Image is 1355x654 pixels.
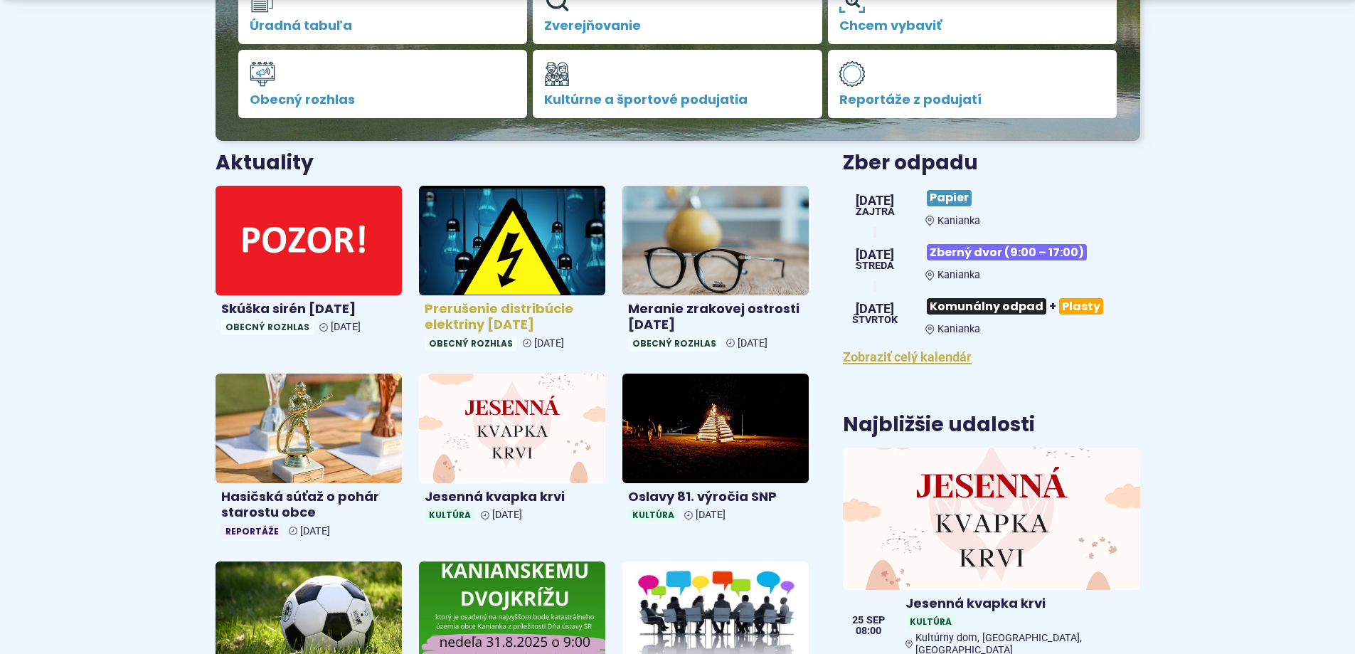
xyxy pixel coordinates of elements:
span: [DATE] [738,337,767,349]
span: [DATE] [696,509,726,521]
span: Kanianka [937,269,980,281]
span: Komunálny odpad [927,298,1046,315]
a: Prerušenie distribúcie elektriny [DATE] Obecný rozhlas [DATE] [419,186,605,357]
h4: Jesenná kvapka krvi [905,596,1134,612]
span: Zberný dvor (9:00 – 17:00) [927,244,1087,260]
span: [DATE] [856,194,895,207]
a: Zberný dvor (9:00 – 17:00) Kanianka [DATE] streda [843,238,1139,281]
span: Obecný rozhlas [628,336,721,351]
span: [DATE] [331,321,361,333]
span: Kanianka [937,323,980,335]
span: Úradná tabuľa [250,19,516,33]
span: Reportáže z podujatí [839,93,1106,107]
a: Obecný rozhlas [238,50,528,118]
span: Obecný rozhlas [221,320,314,334]
span: [DATE] [492,509,522,521]
a: Komunálny odpad+Plasty Kanianka [DATE] štvrtok [843,292,1139,335]
span: Zverejňovanie [544,19,811,33]
h3: Najbližšie udalosti [843,414,1035,436]
h3: + [925,292,1139,320]
span: [DATE] [534,337,564,349]
span: [DATE] [300,525,330,537]
span: Obecný rozhlas [425,336,517,351]
span: Kultúra [628,507,679,522]
h4: Skúška sirén [DATE] [221,301,396,317]
span: Kultúra [905,614,956,629]
span: Kultúrne a športové podujatia [544,93,811,107]
h4: Meranie zrakovej ostrosti [DATE] [628,301,803,333]
a: Jesenná kvapka krvi Kultúra [DATE] [419,374,605,528]
span: Kanianka [937,215,980,227]
a: Kultúrne a športové podujatia [533,50,822,118]
span: Obecný rozhlas [250,93,516,107]
a: Zobraziť celý kalendár [843,349,972,364]
span: Plasty [1059,298,1103,315]
span: streda [856,261,894,271]
h3: Aktuality [216,152,314,174]
h4: Prerušenie distribúcie elektriny [DATE] [425,301,600,333]
span: štvrtok [852,315,898,325]
h3: Zber odpadu [843,152,1139,174]
a: Skúška sirén [DATE] Obecný rozhlas [DATE] [216,186,402,340]
span: 25 [852,616,864,626]
h4: Oslavy 81. výročia SNP [628,489,803,505]
h4: Jesenná kvapka krvi [425,489,600,505]
span: [DATE] [852,302,898,315]
span: sep [866,616,885,626]
a: Papier Kanianka [DATE] Zajtra [843,184,1139,227]
span: Kultúra [425,507,475,522]
h4: Hasičská súťaž o pohár starostu obce [221,489,396,521]
a: Reportáže z podujatí [828,50,1117,118]
span: Chcem vybaviť [839,19,1106,33]
span: Papier [927,190,972,206]
span: Reportáže [221,524,283,539]
span: 08:00 [852,626,885,636]
a: Oslavy 81. výročia SNP Kultúra [DATE] [622,374,809,528]
span: [DATE] [856,248,894,261]
a: Hasičská súťaž o pohár starostu obce Reportáže [DATE] [216,374,402,544]
a: Meranie zrakovej ostrosti [DATE] Obecný rozhlas [DATE] [622,186,809,357]
span: Zajtra [856,207,895,217]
